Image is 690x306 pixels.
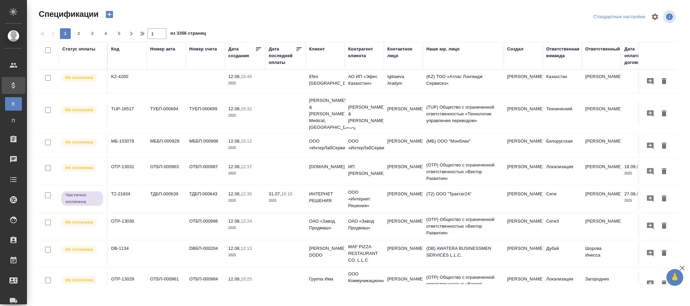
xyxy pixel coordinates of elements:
td: Загородних Виктория [582,272,621,296]
td: Шорова Инесса [582,242,621,265]
p: Не оплачена [65,164,93,171]
td: [PERSON_NAME] [384,102,423,126]
p: АО ИП «Эфес Казахстан» [348,73,381,87]
span: Настроить таблицу [647,9,663,25]
button: Удалить [658,140,670,152]
p: Не оплачена [65,74,93,81]
button: 3 [87,28,98,39]
p: 12:24 [241,219,252,224]
p: 2025 [228,170,262,177]
p: ОАО «Завод Продмаш» [348,218,381,231]
span: П [8,117,19,124]
td: ТДБП-000643 [186,187,225,211]
p: 12.08, [228,139,241,144]
p: [PERSON_NAME] DODO [309,245,341,259]
p: 12:37 [241,164,252,169]
div: Контактное лицо [387,46,420,59]
td: МББП-000929 [147,135,186,158]
td: Технический [543,102,582,126]
a: П [5,114,22,127]
p: ООО Коммуникационное Агентство "ИМА-п... [348,271,381,298]
td: Т2-21834 [108,187,147,211]
div: Дата создания [228,46,255,59]
td: TUP-16517 [108,102,147,126]
p: 2025 [624,170,658,177]
td: МБ-103078 [108,135,147,158]
td: KZ-4200 [108,70,147,93]
div: Дата оплаты по договору [624,46,651,66]
span: из 3356 страниц [170,29,206,39]
button: 🙏 [666,269,683,286]
td: ОТБП-000961 [147,272,186,296]
p: 2025 [269,197,302,204]
p: 15:12 [241,139,252,144]
div: split button [592,12,647,22]
td: Локализация [543,160,582,184]
div: Код [111,46,119,52]
td: [PERSON_NAME] [582,70,621,93]
span: 2 [73,30,84,37]
td: [PERSON_NAME] [582,102,621,126]
p: 00:00 [637,164,648,169]
p: 27.08, [624,191,637,196]
td: ОТБП-000986 [186,215,225,238]
button: Удалить [658,165,670,178]
div: Номер счета [189,46,217,52]
td: ТУБП-000699 [186,102,225,126]
p: ИП [PERSON_NAME] [348,163,381,177]
p: Не оплачена [65,277,93,283]
p: 12.08, [228,219,241,224]
td: (DB) AWATERA BUSINESSMEN SERVICES L.L.C. [423,242,504,265]
td: [PERSON_NAME] [504,135,543,158]
p: 12.08, [228,276,241,281]
button: Удалить [658,75,670,88]
td: OTP-13029 [108,272,147,296]
button: 4 [100,28,111,39]
td: ОТБП-000987 [186,160,225,184]
p: 2025 [228,282,262,289]
p: 2025 [228,145,262,151]
td: [PERSON_NAME] [384,160,423,184]
span: Спецификации [37,9,99,20]
td: ОТБП-000963 [147,160,186,184]
p: Не оплачена [65,219,93,226]
p: Не оплачена [65,139,93,146]
p: 2025 [228,252,262,259]
td: Белорусская [543,135,582,158]
p: Частично оплачена [65,192,99,205]
p: MAF PIZZA RESTAURANT CO. L.L.C [348,243,381,264]
p: 15:32 [241,106,252,111]
td: (МБ) ООО "Монблан" [423,135,504,158]
td: [PERSON_NAME] [384,242,423,265]
p: 12.08, [228,106,241,111]
td: Казахстан [543,70,582,93]
span: В [8,101,19,107]
p: 12.08, [228,74,241,79]
button: Удалить [658,278,670,290]
p: 18.09, [624,164,637,169]
td: Сити [543,187,582,211]
td: [PERSON_NAME] [504,187,543,211]
td: DB-1134 [108,242,147,265]
p: 12:35 [241,191,252,196]
p: Не оплачена [65,107,93,113]
p: [DOMAIN_NAME] [309,163,341,170]
td: [PERSON_NAME] [384,215,423,238]
p: 2025 [624,197,658,204]
span: 🙏 [669,270,681,284]
button: Удалить [658,220,670,232]
td: DBБП-000204 [186,242,225,265]
p: 12.08, [228,191,241,196]
p: 00:00 [637,191,648,196]
div: Номер акта [150,46,175,52]
td: OTP-13030 [108,215,147,238]
div: Статус оплаты [62,46,95,52]
td: Igibaeva Arailym [384,70,423,93]
p: ООО «Интернет Решения» [348,189,381,209]
p: 12.08, [228,246,241,251]
p: 12.08, [228,164,241,169]
td: (KZ) ТОО «Атлас Лэнгвидж Сервисез» [423,70,504,93]
p: 31.07, [269,191,281,196]
td: (OTP) Общество с ограниченной ответственностью «Вектор Развития» [423,213,504,240]
button: 2 [73,28,84,39]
